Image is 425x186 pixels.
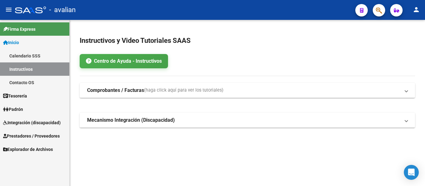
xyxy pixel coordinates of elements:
[80,83,415,98] mat-expansion-panel-header: Comprobantes / Facturas(haga click aquí para ver los tutoriales)
[87,117,175,124] strong: Mecanismo Integración (Discapacidad)
[3,93,27,99] span: Tesorería
[413,6,420,13] mat-icon: person
[80,113,415,128] mat-expansion-panel-header: Mecanismo Integración (Discapacidad)
[404,165,419,180] div: Open Intercom Messenger
[3,119,61,126] span: Integración (discapacidad)
[87,87,144,94] strong: Comprobantes / Facturas
[80,35,415,47] h2: Instructivos y Video Tutoriales SAAS
[3,133,60,139] span: Prestadores / Proveedores
[3,106,23,113] span: Padrón
[3,26,35,33] span: Firma Express
[3,39,19,46] span: Inicio
[5,6,12,13] mat-icon: menu
[3,146,53,153] span: Explorador de Archivos
[80,54,168,68] a: Centro de Ayuda - Instructivos
[144,87,223,94] span: (haga click aquí para ver los tutoriales)
[49,3,76,17] span: - avalian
